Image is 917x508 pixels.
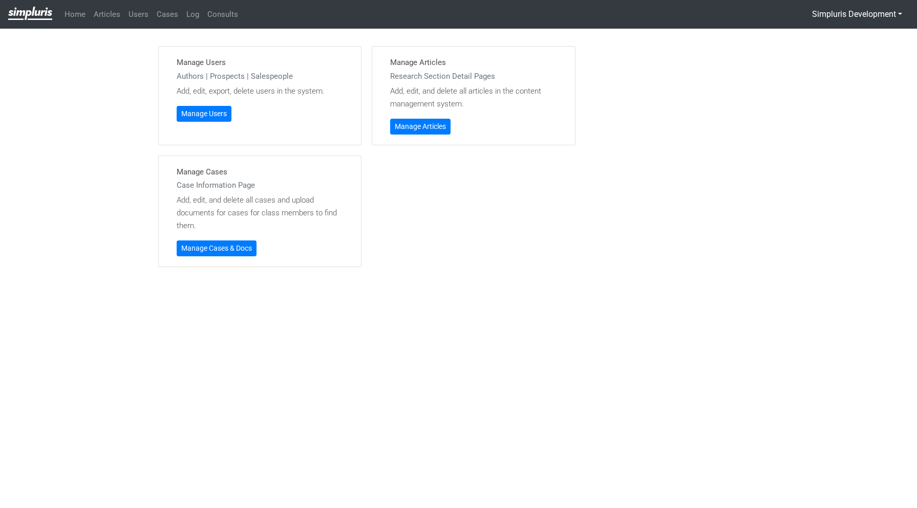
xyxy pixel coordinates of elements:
p: Add, edit, and delete all cases and upload documents for cases for class members to find them. [177,194,344,232]
h5: Manage Users [177,57,344,69]
p: Add, edit, and delete all articles in the content management system. [390,85,557,111]
img: Privacy-class-action [8,7,52,20]
h6: Case Information Page [177,181,344,190]
a: Users [124,5,153,25]
a: Consults [203,5,242,25]
a: Home [60,5,90,25]
button: Simpluris Development [805,5,909,24]
a: Manage Articles [390,119,451,135]
a: Cases [153,5,182,25]
a: Articles [90,5,124,25]
h6: Authors | Prospects | Salespeople [177,72,344,81]
a: Log [182,5,203,25]
h6: Research Section Detail Pages [390,72,557,81]
a: Manage Users [177,106,231,122]
h5: Manage Cases [177,166,344,178]
p: Add, edit, export, delete users in the system. [177,85,344,98]
h5: Manage Articles [390,57,557,69]
a: Manage Cases & Docs [177,240,257,256]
